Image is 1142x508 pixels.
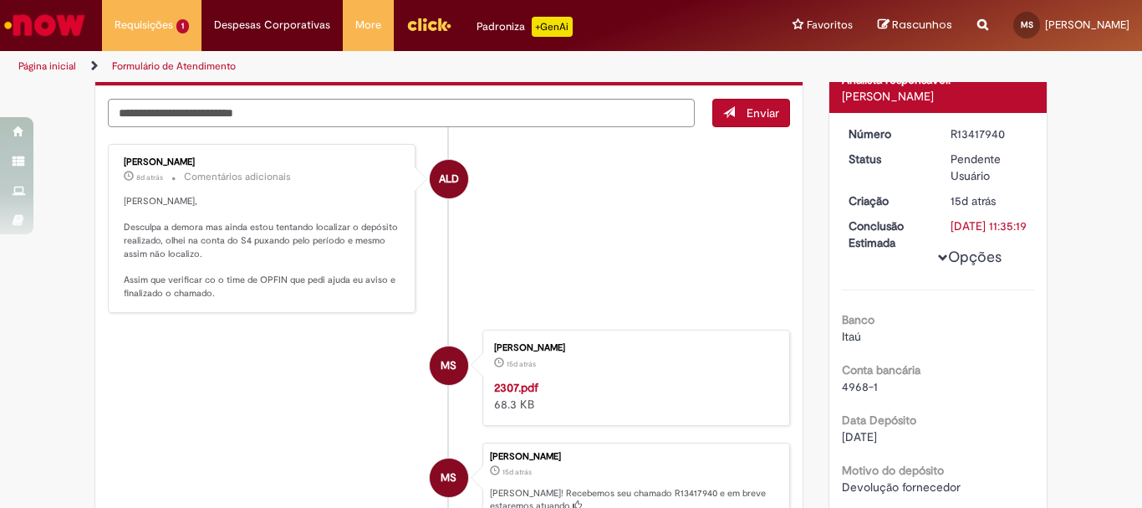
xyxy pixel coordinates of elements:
div: [PERSON_NAME] [494,343,772,353]
span: [PERSON_NAME] [1045,18,1129,32]
span: Favoritos [807,17,853,33]
img: click_logo_yellow_360x200.png [406,12,451,37]
div: Padroniza [477,17,573,37]
time: 14/08/2025 14:35:15 [502,467,532,477]
span: 15d atrás [951,193,996,208]
dt: Conclusão Estimada [836,218,939,251]
span: [DATE] [842,429,877,444]
span: 8d atrás [136,172,163,182]
time: 22/08/2025 08:23:09 [136,172,163,182]
div: Andressa Luiza Da Silva [430,160,468,198]
span: Requisições [115,17,173,33]
a: 2307.pdf [494,380,538,395]
span: Rascunhos [892,17,952,33]
span: 15d atrás [502,467,532,477]
div: [PERSON_NAME] [490,452,781,462]
a: Rascunhos [878,18,952,33]
span: 1 [176,19,189,33]
div: 68.3 KB [494,379,772,413]
a: Formulário de Atendimento [112,59,236,73]
b: Banco [842,312,874,327]
p: +GenAi [532,17,573,37]
dt: Número [836,126,939,142]
div: Pendente Usuário [951,151,1028,184]
span: More [355,17,381,33]
div: [DATE] 11:35:19 [951,218,1028,234]
div: [PERSON_NAME] [124,157,402,167]
b: Motivo do depósito [842,463,944,478]
span: ALD [439,159,459,199]
b: Conta bancária [842,362,920,377]
b: Data Depósito [842,413,916,428]
time: 14/08/2025 14:34:44 [507,359,536,369]
span: 4968-1 [842,379,878,394]
span: Devolução fornecedor [842,480,961,495]
dt: Criação [836,192,939,209]
span: MS [1021,19,1033,30]
div: [PERSON_NAME] [842,88,1035,105]
ul: Trilhas de página [13,51,749,82]
div: 14/08/2025 14:35:15 [951,192,1028,209]
dt: Status [836,151,939,167]
textarea: Digite sua mensagem aqui... [108,99,695,127]
span: Despesas Corporativas [214,17,330,33]
span: MS [441,458,456,498]
a: Página inicial [18,59,76,73]
span: Enviar [747,105,779,121]
small: Comentários adicionais [184,170,291,184]
span: Itaú [842,329,861,344]
time: 14/08/2025 14:35:15 [951,193,996,208]
p: [PERSON_NAME], Desculpa a demora mas ainda estou tentando localizar o depósito realizado, olhei n... [124,195,402,300]
img: ServiceNow [2,8,88,42]
div: Maria Mariana Bakchaus Santos [430,459,468,497]
span: MS [441,346,456,386]
button: Enviar [712,99,790,127]
span: 15d atrás [507,359,536,369]
div: R13417940 [951,126,1028,142]
div: Maria Mariana Bakchaus Santos [430,346,468,385]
